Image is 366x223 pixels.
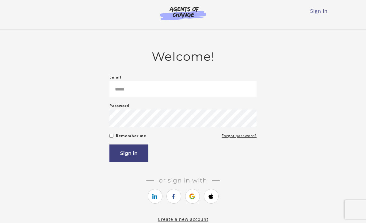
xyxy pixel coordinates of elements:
span: Or sign in with [154,177,212,184]
a: Create a new account [158,216,208,222]
label: Password [109,102,129,110]
a: https://courses.thinkific.com/users/auth/linkedin?ss%5Breferral%5D=&ss%5Buser_return_to%5D=&ss%5B... [148,189,162,204]
a: https://courses.thinkific.com/users/auth/google?ss%5Breferral%5D=&ss%5Buser_return_to%5D=&ss%5Bvi... [185,189,200,204]
label: Remember me [116,132,146,140]
button: Sign in [109,144,148,162]
a: https://courses.thinkific.com/users/auth/apple?ss%5Breferral%5D=&ss%5Buser_return_to%5D=&ss%5Bvis... [204,189,219,204]
a: Sign In [310,8,328,14]
a: Forgot password? [222,132,257,140]
a: https://courses.thinkific.com/users/auth/facebook?ss%5Breferral%5D=&ss%5Buser_return_to%5D=&ss%5B... [166,189,181,204]
label: Email [109,74,121,81]
h2: Welcome! [109,49,257,64]
img: Agents of Change Logo [154,6,212,20]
